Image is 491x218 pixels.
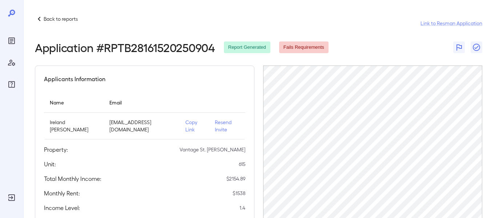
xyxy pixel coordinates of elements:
table: simple table [44,92,245,139]
p: 1.4 [240,204,245,211]
p: Back to reports [44,15,78,23]
div: FAQ [6,79,17,90]
span: Fails Requirements [279,44,329,51]
p: Ireland [PERSON_NAME] [50,119,98,133]
span: Report Generated [224,44,270,51]
h5: Applicants Information [44,75,105,83]
h5: Property: [44,145,68,154]
button: Flag Report [453,41,465,53]
h5: Unit: [44,160,56,169]
div: Reports [6,35,17,47]
a: Link to Resman Application [420,20,482,27]
p: $ 2154.89 [226,175,245,182]
h5: Income Level: [44,203,80,212]
p: [EMAIL_ADDRESS][DOMAIN_NAME] [109,119,174,133]
th: Email [104,92,180,113]
p: 615 [239,160,245,168]
h2: Application # RPTB28161520250904 [35,41,215,54]
p: Resend Invite [215,119,239,133]
p: Copy Link [185,119,204,133]
h5: Monthly Rent: [44,189,80,198]
p: Vantage St. [PERSON_NAME] [180,146,245,153]
div: Log Out [6,192,17,203]
button: Close Report [471,41,482,53]
p: $ 1538 [233,190,245,197]
div: Manage Users [6,57,17,68]
th: Name [44,92,104,113]
h5: Total Monthly Income: [44,174,101,183]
